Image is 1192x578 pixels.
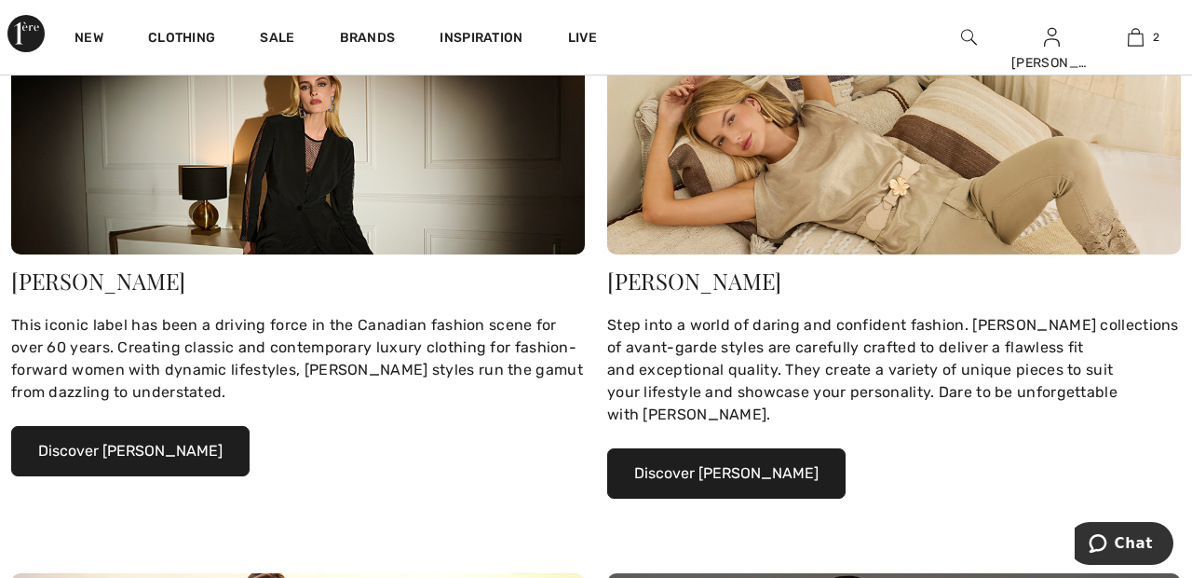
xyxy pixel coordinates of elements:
div: [PERSON_NAME] [11,269,585,292]
button: Discover [PERSON_NAME] [11,426,250,476]
div: Step into a world of daring and confident fashion. [PERSON_NAME] collections of avant-garde style... [607,314,1181,426]
a: 2 [1094,26,1176,48]
a: Sign In [1044,28,1060,46]
div: This iconic label has been a driving force in the Canadian fashion scene for over 60 years. Creat... [11,314,585,404]
span: Inspiration [440,30,522,49]
img: Joseph Ribkoff [11,63,585,255]
img: My Info [1044,26,1060,48]
a: New [74,30,103,49]
div: [PERSON_NAME] [607,269,1181,292]
span: 2 [1153,29,1159,46]
img: My Bag [1128,26,1144,48]
a: Brands [340,30,396,49]
a: Sale [260,30,294,49]
a: Live [568,28,597,48]
img: search the website [961,26,977,48]
button: Discover [PERSON_NAME] [607,448,846,499]
img: 1ère Avenue [7,15,45,52]
a: Clothing [148,30,215,49]
iframe: Opens a widget where you can chat to one of our agents [1075,522,1173,569]
div: [PERSON_NAME] [1011,53,1093,73]
img: Frank Lyman [607,63,1181,255]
